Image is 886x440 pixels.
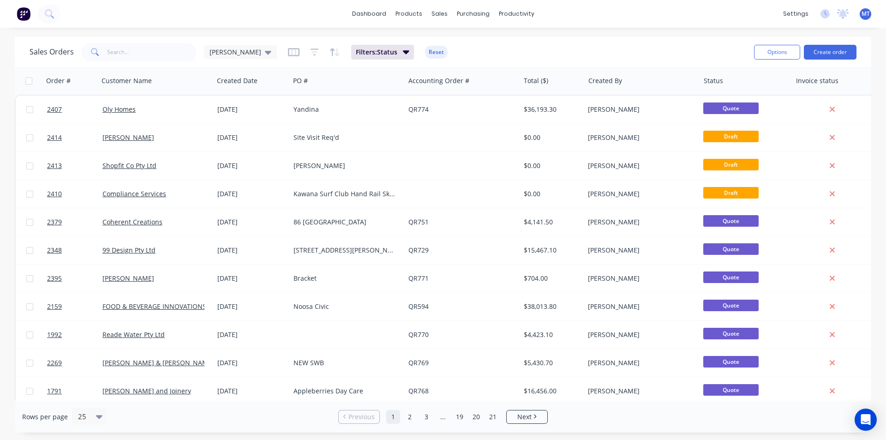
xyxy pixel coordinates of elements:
div: Appleberries Day Care [293,386,396,396]
a: [PERSON_NAME] & [PERSON_NAME] Electrical [102,358,244,367]
button: Options [754,45,800,60]
div: sales [427,7,452,21]
div: [PERSON_NAME] [588,386,690,396]
span: 2159 [47,302,62,311]
div: Site Visit Req'd [293,133,396,142]
span: Draft [703,187,759,199]
div: Total ($) [524,76,548,85]
a: Jump forward [436,410,450,424]
a: 2414 [47,124,102,151]
div: [PERSON_NAME] [293,161,396,170]
span: 2269 [47,358,62,368]
div: $15,467.10 [524,246,578,255]
a: QR771 [408,274,429,283]
div: Order # [46,76,71,85]
a: 2269 [47,349,102,377]
a: QR774 [408,105,429,114]
span: 2407 [47,105,62,114]
a: Page 19 [453,410,467,424]
a: 2395 [47,265,102,292]
span: 2395 [47,274,62,283]
span: 1791 [47,386,62,396]
a: 2348 [47,236,102,264]
div: [DATE] [217,302,286,311]
div: $4,423.10 [524,330,578,339]
div: $0.00 [524,189,578,199]
div: [PERSON_NAME] [588,358,690,368]
a: 2413 [47,152,102,180]
span: 2348 [47,246,62,255]
div: [DATE] [217,105,286,114]
a: Oly Homes [102,105,136,114]
ul: Pagination [335,410,551,424]
a: Shopfit Co Pty Ltd [102,161,156,170]
div: [PERSON_NAME] [588,161,690,170]
div: Open Intercom Messenger [855,409,877,431]
h1: Sales Orders [30,48,74,56]
a: Page 3 [419,410,433,424]
div: [DATE] [217,358,286,368]
span: Quote [703,328,759,339]
a: [PERSON_NAME] [102,133,154,142]
div: $38,013.80 [524,302,578,311]
div: $0.00 [524,161,578,170]
div: products [391,7,427,21]
a: Previous page [339,412,379,422]
div: Kawana Surf Club Hand Rail Ski Racks [293,189,396,199]
div: [PERSON_NAME] [588,133,690,142]
a: QR770 [408,330,429,339]
span: Quote [703,300,759,311]
div: Created Date [217,76,257,85]
div: [PERSON_NAME] [588,105,690,114]
div: $704.00 [524,274,578,283]
span: 1992 [47,330,62,339]
span: Draft [703,159,759,170]
div: [PERSON_NAME] [588,189,690,199]
span: 2414 [47,133,62,142]
a: Reade Water Pty Ltd [102,330,165,339]
a: QR751 [408,217,429,226]
button: Filters:Status [351,45,414,60]
div: settings [778,7,813,21]
div: [PERSON_NAME] [588,330,690,339]
span: Draft [703,131,759,142]
div: [DATE] [217,274,286,283]
div: productivity [494,7,539,21]
div: [PERSON_NAME] [588,302,690,311]
div: NEW SWB [293,358,396,368]
span: Rows per page [22,412,68,422]
div: [PERSON_NAME] [588,274,690,283]
a: 1791 [47,377,102,405]
div: [PERSON_NAME] [588,246,690,255]
a: QR768 [408,386,429,395]
a: QR729 [408,246,429,254]
span: Quote [703,271,759,283]
span: Quote [703,384,759,396]
div: Noosa Civic [293,302,396,311]
a: Next page [507,412,547,422]
div: [DATE] [217,330,286,339]
a: dashboard [347,7,391,21]
div: Created By [588,76,622,85]
a: Page 1 is your current page [386,410,400,424]
a: [PERSON_NAME] [102,274,154,283]
a: 2407 [47,96,102,123]
a: 99 Design Pty Ltd [102,246,156,254]
a: Coherent Creations [102,217,162,226]
button: Create order [804,45,856,60]
div: Invoice status [796,76,838,85]
a: Page 21 [486,410,500,424]
span: 2379 [47,217,62,227]
a: 1992 [47,321,102,349]
span: 2413 [47,161,62,170]
div: Accounting Order # [408,76,469,85]
div: [DATE] [217,246,286,255]
div: $0.00 [524,133,578,142]
span: Quote [703,243,759,255]
a: QR594 [408,302,429,311]
div: $16,456.00 [524,386,578,396]
div: [DATE] [217,217,286,227]
div: [STREET_ADDRESS][PERSON_NAME] [293,246,396,255]
span: MT [862,10,870,18]
div: $4,141.50 [524,217,578,227]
